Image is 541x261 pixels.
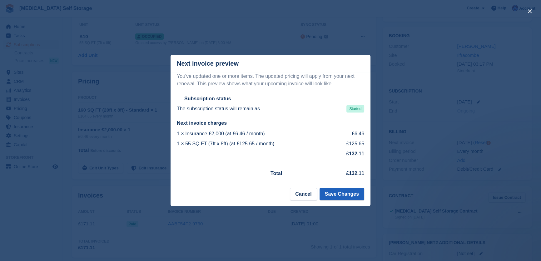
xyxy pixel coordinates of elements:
[184,96,231,102] h2: Subscription status
[177,60,239,67] p: Next invoice preview
[346,151,364,156] strong: £132.11
[346,105,364,113] span: Started
[346,171,364,176] strong: £132.11
[177,139,335,149] td: 1 × 55 SQ FT (7ft x 8ft) (at £125.65 / month)
[290,188,317,200] button: Cancel
[320,188,364,200] button: Save Changes
[177,105,260,113] p: The subscription status will remain as
[177,129,335,139] td: 1 × Insurance £2,000 (at £6.46 / month)
[177,120,364,126] h2: Next invoice charges
[335,139,364,149] td: £125.65
[335,129,364,139] td: £6.46
[177,73,364,88] p: You've updated one or more items. The updated pricing will apply from your next renewal. This pre...
[525,6,535,16] button: close
[270,171,282,176] strong: Total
